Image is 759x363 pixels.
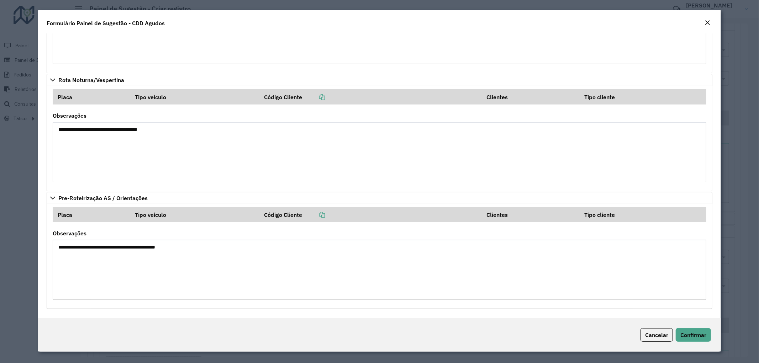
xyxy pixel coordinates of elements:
[302,94,325,101] a: Copiar
[53,89,130,104] th: Placa
[47,86,713,191] div: Rota Noturna/Vespertina
[702,18,712,28] button: Close
[259,89,481,104] th: Código Cliente
[130,89,259,104] th: Tipo veículo
[47,192,713,204] a: Pre-Roteirização AS / Orientações
[47,74,713,86] a: Rota Noturna/Vespertina
[645,331,668,338] span: Cancelar
[641,328,673,342] button: Cancelar
[676,328,711,342] button: Confirmar
[579,207,706,222] th: Tipo cliente
[705,20,710,26] em: Fechar
[58,195,148,201] span: Pre-Roteirização AS / Orientações
[53,229,86,237] label: Observações
[53,111,86,120] label: Observações
[130,207,259,222] th: Tipo veículo
[302,211,325,218] a: Copiar
[481,207,579,222] th: Clientes
[53,207,130,222] th: Placa
[47,19,165,27] h4: Formulário Painel de Sugestão - CDD Agudos
[58,77,124,83] span: Rota Noturna/Vespertina
[680,331,706,338] span: Confirmar
[47,204,713,309] div: Pre-Roteirização AS / Orientações
[481,89,579,104] th: Clientes
[259,207,481,222] th: Código Cliente
[579,89,706,104] th: Tipo cliente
